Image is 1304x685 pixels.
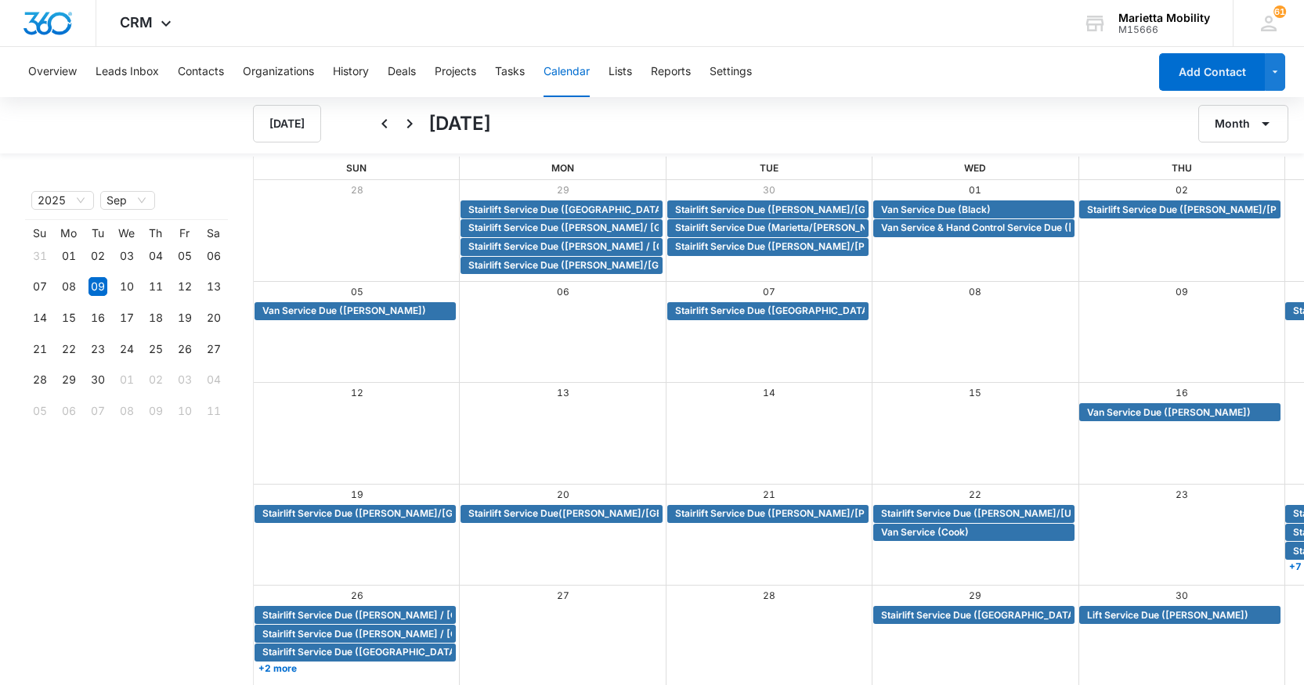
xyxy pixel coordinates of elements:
button: Projects [435,47,476,97]
span: Stairlift Service Due (Marietta/[PERSON_NAME]) [675,221,896,235]
td: 2025-09-05 [170,240,199,272]
div: 30 [88,370,107,389]
td: 2025-10-03 [170,365,199,396]
th: Mo [54,226,83,240]
a: 22 [969,489,981,500]
div: 05 [175,247,194,265]
td: 2025-09-18 [141,302,170,333]
td: 2025-09-13 [199,272,228,303]
span: Stairlift Service Due ([PERSON_NAME]/[GEOGRAPHIC_DATA]) [675,203,959,217]
a: 26 [351,589,363,601]
a: 30 [1176,589,1188,601]
td: 2025-09-11 [141,272,170,303]
span: Van Service Due (Black) [881,203,991,217]
div: 17 [117,308,136,327]
a: 21 [763,489,775,500]
div: 11 [204,402,223,420]
a: 16 [1176,387,1188,398]
div: 02 [88,247,107,265]
td: 2025-09-02 [83,240,112,272]
div: 04 [146,247,165,265]
span: Stairlift Service Due ([GEOGRAPHIC_DATA] / [GEOGRAPHIC_DATA]) [468,203,779,217]
a: 06 [557,286,569,297]
span: Stairlift Service Due([PERSON_NAME]/[GEOGRAPHIC_DATA]) [468,507,750,521]
div: 27 [204,340,223,359]
button: Tasks [495,47,525,97]
div: 07 [88,402,107,420]
div: Stairlift Service Due (Walker/Richards) [671,507,865,521]
div: 02 [146,370,165,389]
div: 15 [60,308,78,327]
div: 10 [117,277,136,296]
span: Sun [346,162,367,174]
div: Stairlift Service Due (Hensley / Belpre) [258,645,452,659]
a: 09 [1176,286,1188,297]
div: 03 [175,370,194,389]
td: 2025-09-29 [54,365,83,396]
button: Lists [609,47,632,97]
div: 14 [31,308,49,327]
td: 2025-09-17 [112,302,141,333]
button: Next [397,111,422,136]
th: Sa [199,226,228,240]
button: Organizations [243,47,314,97]
td: 2025-09-07 [25,272,54,303]
td: 2025-09-09 [83,272,112,303]
th: Su [25,226,54,240]
div: 13 [204,277,223,296]
div: 09 [88,277,107,296]
span: Stairlift Service Due ([PERSON_NAME] / [GEOGRAPHIC_DATA]) [262,608,551,622]
span: Stairlift Service Due ([PERSON_NAME]/[GEOGRAPHIC_DATA]) [262,507,547,521]
td: 2025-09-06 [199,240,228,272]
a: 19 [351,489,363,500]
div: 22 [60,340,78,359]
span: Tue [760,162,778,174]
a: 08 [969,286,981,297]
div: Stairlift Service Due (Marietta/Clapsaddle) [671,221,865,235]
a: 13 [557,387,569,398]
div: 07 [31,277,49,296]
td: 2025-09-22 [54,333,83,365]
span: Mon [551,162,574,174]
div: Van Service (Cook) [877,525,1071,539]
button: History [333,47,369,97]
td: 2025-09-23 [83,333,112,365]
th: Tu [83,226,112,240]
td: 2025-09-08 [54,272,83,303]
td: 2025-08-31 [25,240,54,272]
th: We [112,226,141,240]
span: Stairlift Service Due ([PERSON_NAME] / [GEOGRAPHIC_DATA]) [262,627,551,641]
td: 2025-09-26 [170,333,199,365]
div: 03 [117,247,136,265]
td: 2025-09-16 [83,302,112,333]
div: 04 [204,370,223,389]
div: Stairlift Service Due (Crawford/Williamstown) [671,203,865,217]
div: 01 [117,370,136,389]
td: 2025-09-04 [141,240,170,272]
td: 2025-09-14 [25,302,54,333]
span: 2025 [38,192,88,209]
td: 2025-10-10 [170,395,199,427]
td: 2025-09-10 [112,272,141,303]
a: 15 [969,387,981,398]
td: 2025-10-11 [199,395,228,427]
td: 2025-09-27 [199,333,228,365]
div: 12 [175,277,194,296]
div: Stairlift Service Due (Demoss/Washington) [877,507,1071,521]
span: Thu [1172,162,1192,174]
span: Stairlift Service Due ([PERSON_NAME]/[PERSON_NAME]) [675,507,937,521]
span: Stairlift Service Due ([PERSON_NAME]/ [GEOGRAPHIC_DATA]) [468,221,755,235]
button: [DATE] [253,105,321,142]
a: 28 [351,184,363,196]
span: Stairlift Service Due ([PERSON_NAME]/[US_STATE]) [881,507,1120,521]
button: Overview [28,47,77,97]
div: account id [1118,24,1210,35]
button: Back [372,111,397,136]
span: Lift Service Due ([PERSON_NAME]) [1087,608,1248,622]
td: 2025-10-07 [83,395,112,427]
button: Calendar [544,47,590,97]
a: 29 [557,184,569,196]
div: 11 [146,277,165,296]
div: Stairlift Service Due (Villers / Parkersburg) [464,203,658,217]
div: 05 [31,402,49,420]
